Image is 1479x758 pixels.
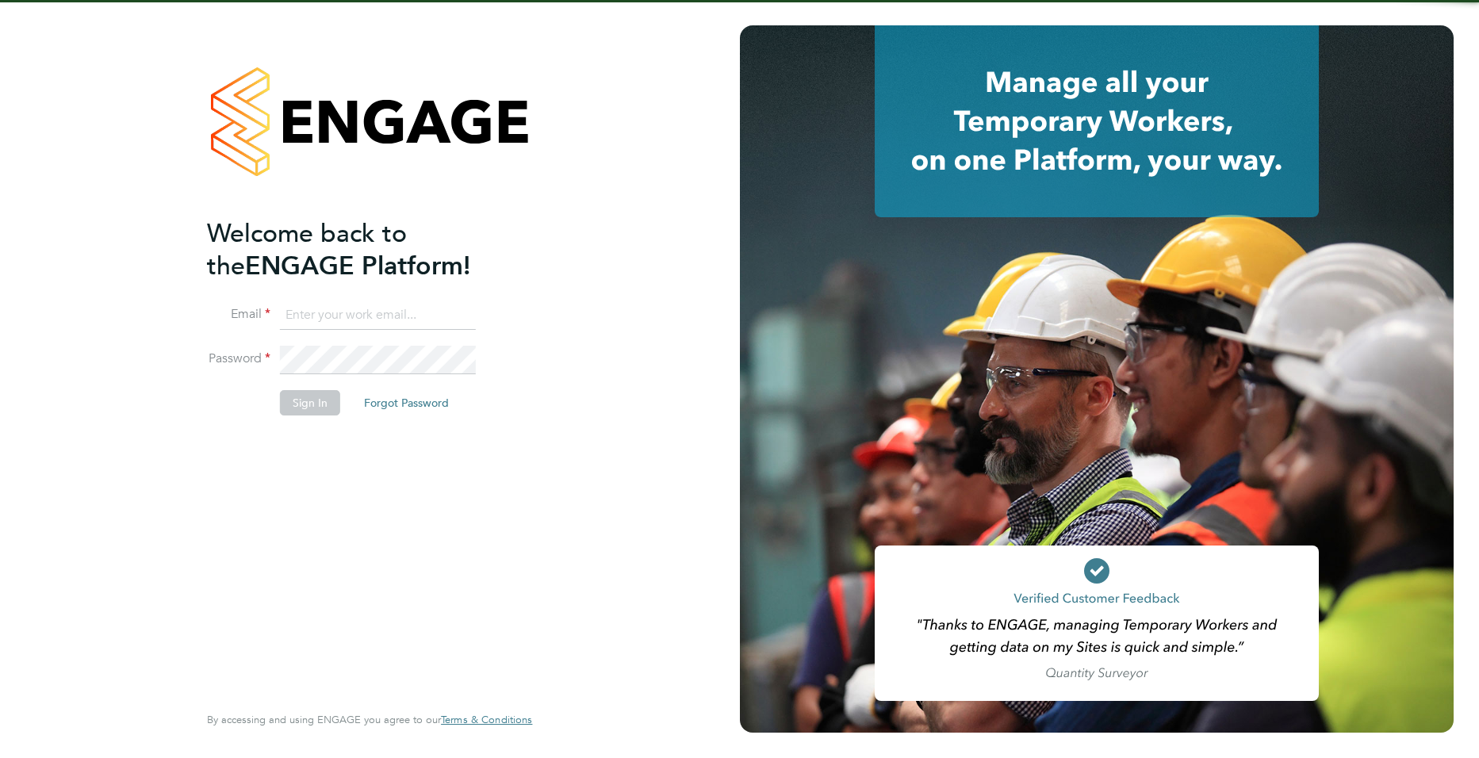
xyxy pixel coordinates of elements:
[441,714,532,726] a: Terms & Conditions
[207,350,270,367] label: Password
[280,301,476,330] input: Enter your work email...
[280,390,340,415] button: Sign In
[441,713,532,726] span: Terms & Conditions
[207,306,270,323] label: Email
[207,218,407,281] span: Welcome back to the
[207,217,516,282] h2: ENGAGE Platform!
[207,713,532,726] span: By accessing and using ENGAGE you agree to our
[351,390,462,415] button: Forgot Password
